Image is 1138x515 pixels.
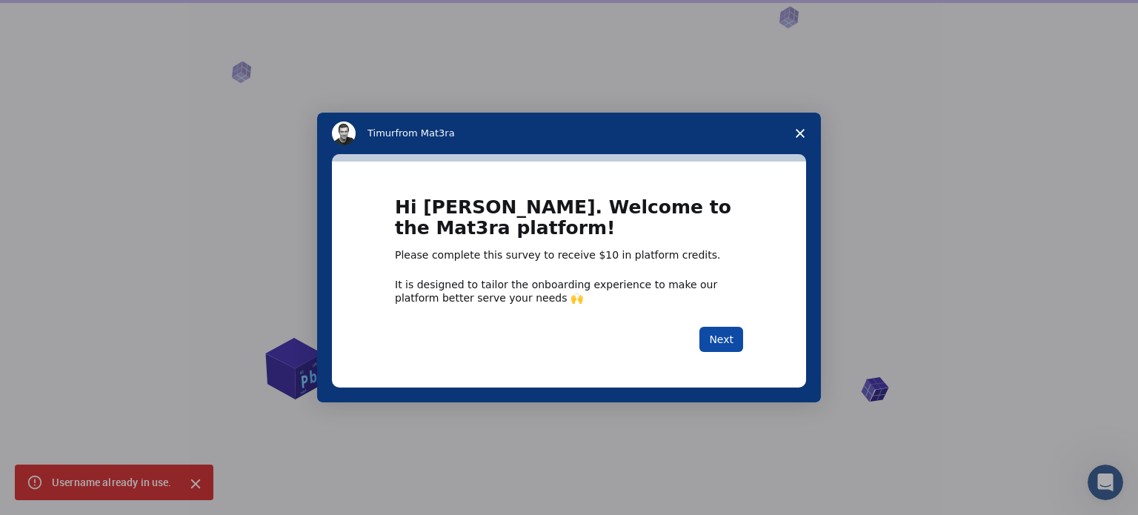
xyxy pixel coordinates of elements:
[699,327,743,352] button: Next
[395,197,743,248] h1: Hi [PERSON_NAME]. Welcome to the Mat3ra platform!
[395,248,743,263] div: Please complete this survey to receive $10 in platform credits.
[779,113,821,154] span: Close survey
[395,127,454,139] span: from Mat3ra
[367,127,395,139] span: Timur
[395,278,743,305] div: It is designed to tailor the onboarding experience to make our platform better serve your needs 🙌
[332,122,356,145] img: Profile image for Timur
[30,10,83,24] span: Support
